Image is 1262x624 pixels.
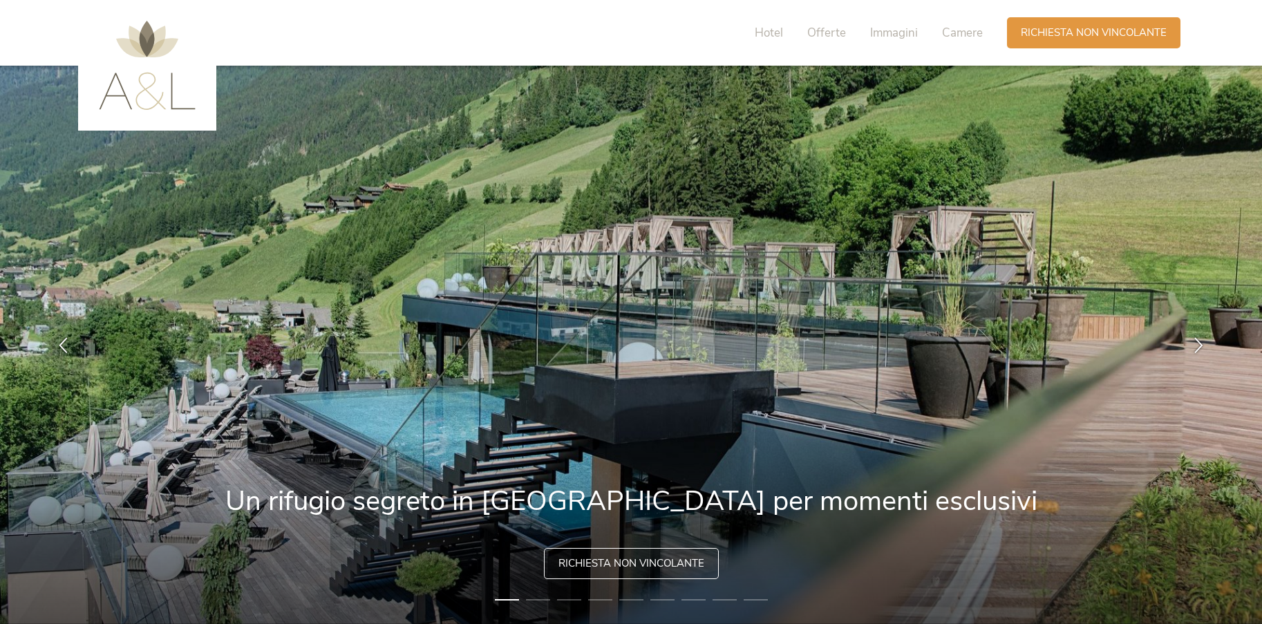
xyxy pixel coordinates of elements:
span: Hotel [755,25,783,41]
span: Richiesta non vincolante [558,556,704,571]
span: Richiesta non vincolante [1021,26,1167,40]
span: Camere [942,25,983,41]
span: Offerte [807,25,846,41]
span: Immagini [870,25,918,41]
img: AMONTI & LUNARIS Wellnessresort [99,21,196,110]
